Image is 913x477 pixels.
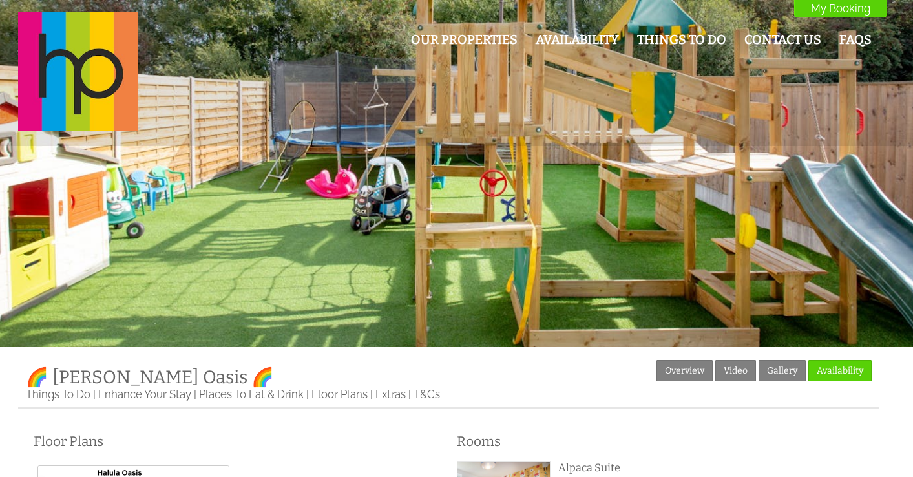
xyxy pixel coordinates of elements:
a: Overview [656,360,713,381]
a: FAQs [839,32,872,47]
a: Extras [375,388,406,401]
a: Places To Eat & Drink [199,388,304,401]
a: Enhance Your Stay [98,388,191,401]
h2: Rooms [457,433,865,450]
a: T&Cs [414,388,440,401]
h2: Floor Plans [34,433,441,450]
h3: Alpaca Suite [558,461,864,474]
a: 🌈 [PERSON_NAME] Oasis 🌈 [26,366,274,388]
a: Things To Do [637,32,726,47]
a: Availability [536,32,619,47]
a: Video [715,360,756,381]
a: Floor Plans [311,388,368,401]
a: Contact Us [744,32,821,47]
a: Our Properties [411,32,518,47]
a: Gallery [759,360,806,381]
img: Halula Properties [18,12,138,131]
a: Availability [808,360,872,381]
a: Things To Do [26,388,90,401]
